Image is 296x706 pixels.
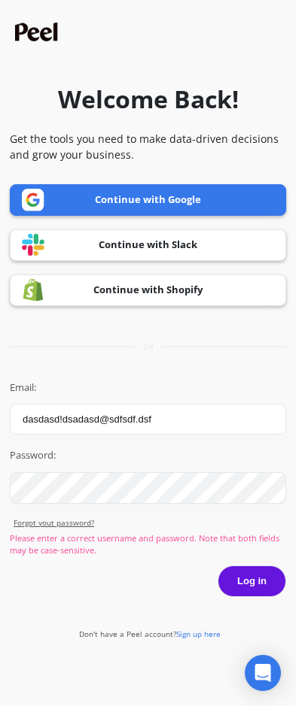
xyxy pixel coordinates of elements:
a: Don't have a Peel account?Sign up here [79,629,221,639]
img: Shopify logo [22,278,44,301]
a: Continue with Shopify [10,274,286,306]
label: Password: [10,448,286,463]
div: or [10,341,286,353]
div: Open Intercom Messenger [245,655,281,691]
button: Log in [218,565,286,597]
input: you@example.com [10,404,286,435]
img: Slack logo [22,233,44,256]
p: Get the tools you need to make data-driven decisions and grow your business. [10,131,286,162]
h1: Welcome Back! [58,81,239,117]
span: Sign up here [176,629,221,639]
img: Peel [15,23,62,41]
a: Forgot yout password? [14,517,286,529]
label: Email: [10,380,286,395]
a: Continue with Google [10,184,286,216]
img: Google logo [22,189,44,211]
a: Continue with Slack [10,229,286,261]
p: Please enter a correct username and password. Note that both fields may be case-sensitive. [10,532,286,557]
